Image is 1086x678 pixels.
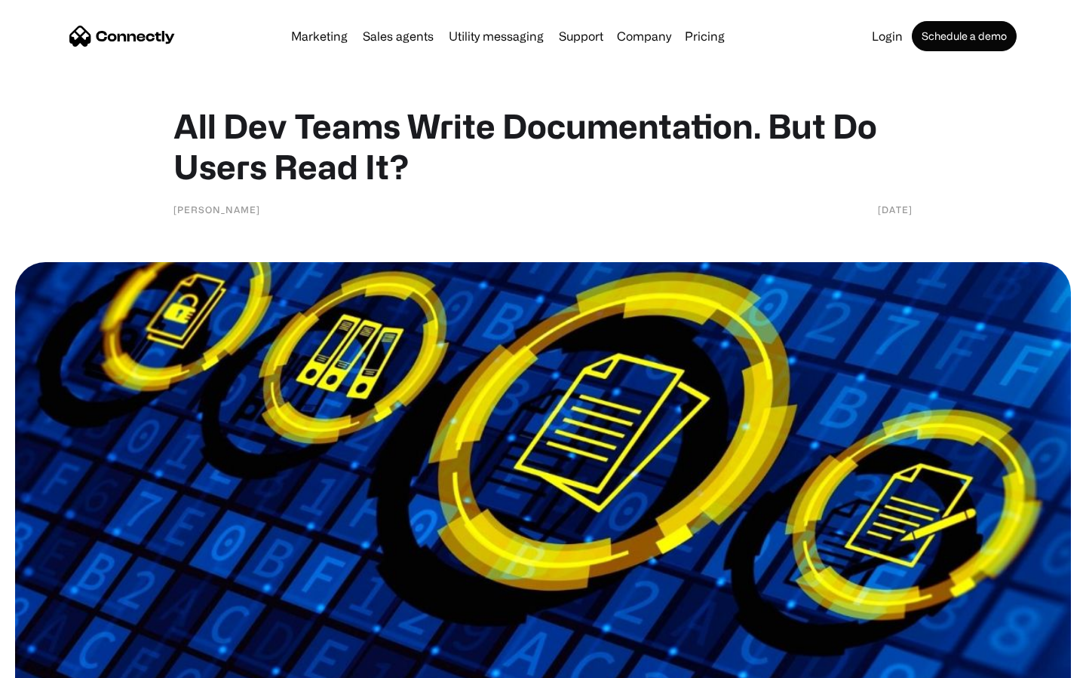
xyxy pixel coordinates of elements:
[617,26,671,47] div: Company
[679,30,731,42] a: Pricing
[912,21,1017,51] a: Schedule a demo
[443,30,550,42] a: Utility messaging
[173,202,260,217] div: [PERSON_NAME]
[30,652,90,673] ul: Language list
[357,30,440,42] a: Sales agents
[173,105,913,187] h1: All Dev Teams Write Documentation. But Do Users Read It?
[285,30,354,42] a: Marketing
[866,30,909,42] a: Login
[878,202,913,217] div: [DATE]
[553,30,609,42] a: Support
[15,652,90,673] aside: Language selected: English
